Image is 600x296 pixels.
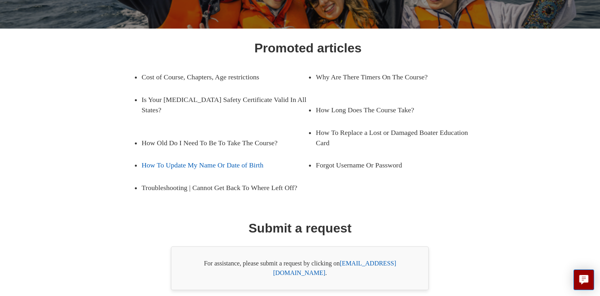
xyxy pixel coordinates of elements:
[171,246,429,290] div: For assistance, please submit a request by clicking on .
[316,66,470,88] a: Why Are There Timers On The Course?
[316,121,482,154] a: How To Replace a Lost or Damaged Boater Education Card
[142,66,296,88] a: Cost of Course, Chapters, Age restrictions
[573,269,594,290] button: Live chat
[316,99,470,121] a: How Long Does The Course Take?
[142,154,296,176] a: How To Update My Name Or Date of Birth
[273,260,396,276] a: [EMAIL_ADDRESS][DOMAIN_NAME]
[249,219,352,238] h1: Submit a request
[254,38,361,58] h1: Promoted articles
[142,177,308,199] a: Troubleshooting | Cannot Get Back To Where Left Off?
[316,154,470,176] a: Forgot Username Or Password
[142,88,308,121] a: Is Your [MEDICAL_DATA] Safety Certificate Valid In All States?
[142,132,296,154] a: How Old Do I Need To Be To Take The Course?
